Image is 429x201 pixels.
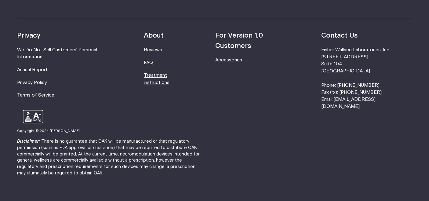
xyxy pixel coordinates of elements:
[215,32,263,49] strong: For Version 1.0 Customers
[17,129,80,133] small: Copyright © 2024 [PERSON_NAME]
[321,46,412,110] li: Fisher Wallace Laboratories, Inc. [STREET_ADDRESS] Suite 104 [GEOGRAPHIC_DATA] Phone: [PHONE_NUMB...
[17,93,54,97] a: Terms of Service
[17,32,40,39] strong: Privacy
[17,80,47,85] a: Privacy Policy
[321,32,358,39] strong: Contact Us
[144,48,162,52] a: Reviews
[17,68,48,72] a: Annual Report
[144,73,169,85] a: Treatment instructions
[215,58,242,62] a: Accessories
[17,139,40,144] strong: Disclaimer:
[17,138,204,177] p: There is no guarantee that OAK will be manufactured or that regulatory permission (such as FDA ap...
[321,97,376,109] a: [EMAIL_ADDRESS][DOMAIN_NAME]
[144,60,153,65] a: FAQ
[17,48,97,59] a: We Do Not Sell Customers' Personal Information
[144,32,164,39] strong: About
